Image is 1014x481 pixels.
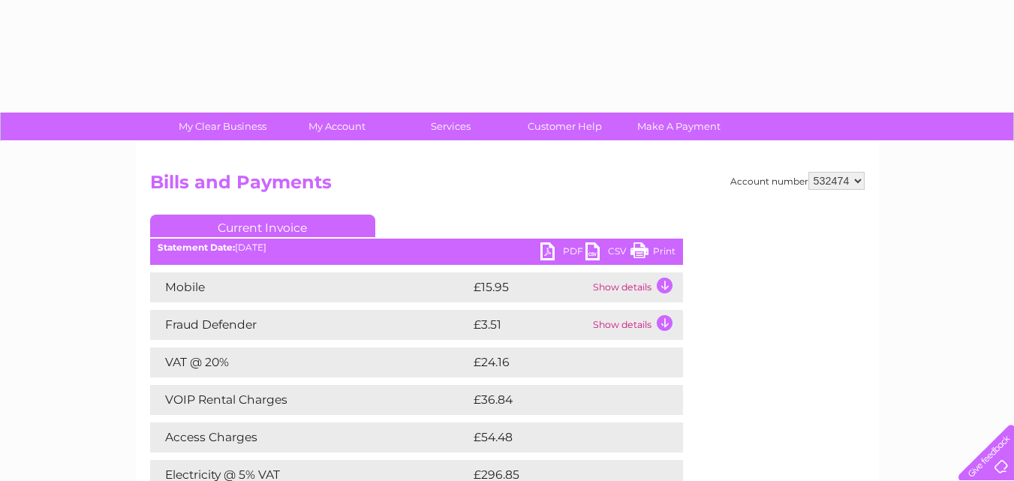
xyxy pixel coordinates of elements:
td: Fraud Defender [150,310,470,340]
a: Customer Help [503,113,627,140]
a: Current Invoice [150,215,375,237]
a: Print [630,242,675,264]
td: Mobile [150,272,470,302]
td: VAT @ 20% [150,347,470,377]
a: Services [389,113,513,140]
div: Account number [730,172,865,190]
h2: Bills and Payments [150,172,865,200]
td: £36.84 [470,385,654,415]
a: Make A Payment [617,113,741,140]
td: Show details [589,272,683,302]
td: Access Charges [150,422,470,452]
a: CSV [585,242,630,264]
td: £3.51 [470,310,589,340]
td: £24.16 [470,347,651,377]
a: My Clear Business [161,113,284,140]
td: £54.48 [470,422,654,452]
a: PDF [540,242,585,264]
td: VOIP Rental Charges [150,385,470,415]
td: Show details [589,310,683,340]
a: My Account [275,113,399,140]
td: £15.95 [470,272,589,302]
b: Statement Date: [158,242,235,253]
div: [DATE] [150,242,683,253]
